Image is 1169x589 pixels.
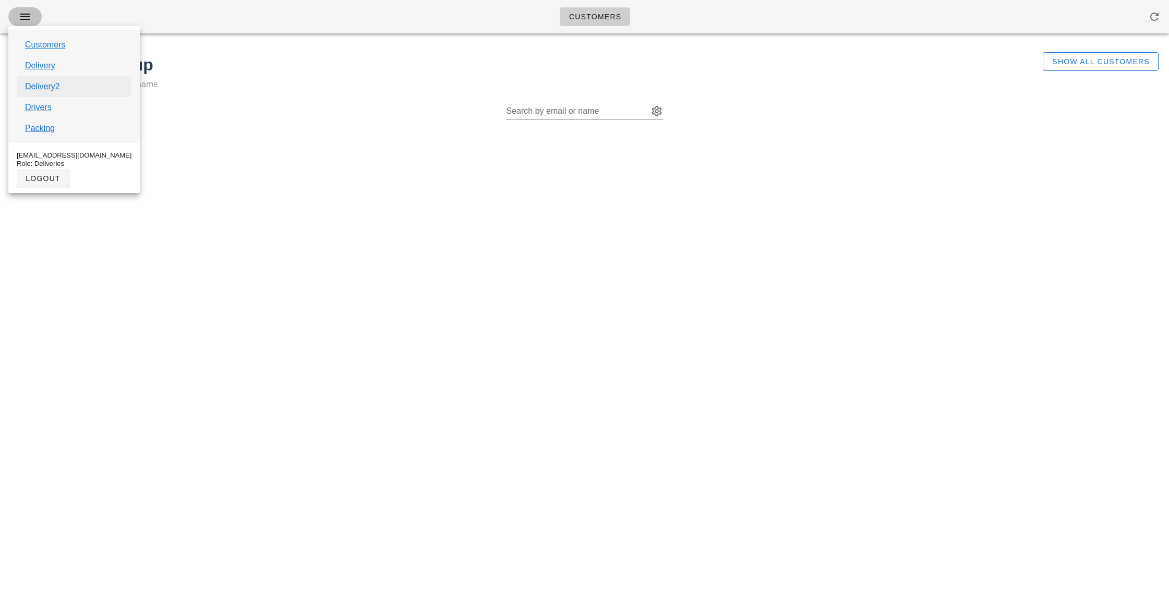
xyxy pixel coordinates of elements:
[17,151,131,160] div: [EMAIL_ADDRESS][DOMAIN_NAME]
[650,105,663,117] button: Search by email or name appended action
[10,52,965,77] h1: Customer Lookup
[10,77,965,92] p: Search for customers by email or name
[560,7,631,26] a: Customers
[17,160,131,168] div: Role: Deliveries
[25,122,55,135] a: Packing
[25,101,52,114] a: Drivers
[25,174,61,183] span: logout
[1052,57,1150,66] span: Show All Customers
[1043,52,1159,71] button: Show All Customers
[17,169,69,188] button: logout
[25,59,55,72] a: Delivery
[25,39,65,51] a: Customers
[25,80,60,93] a: Delivery2
[569,13,622,21] span: Customers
